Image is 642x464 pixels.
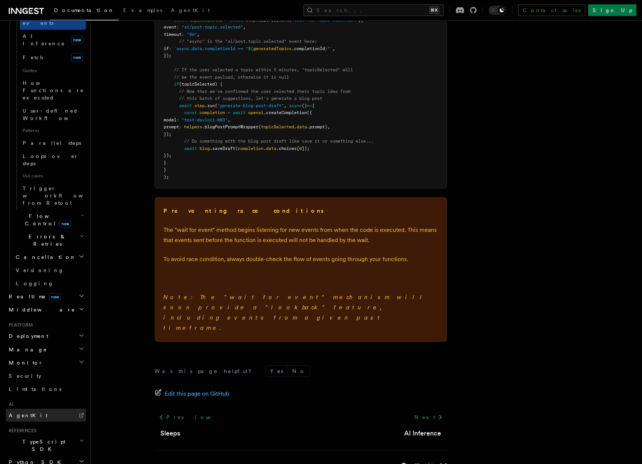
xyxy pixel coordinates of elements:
[184,139,373,144] span: // Do something with the blog post draft like save it or something else...
[215,103,217,108] span: (
[429,7,439,14] kbd: ⌘K
[155,411,215,424] a: Previous
[23,140,81,146] span: Parallel steps
[256,18,289,23] span: .waitForEvent
[238,146,263,151] span: completion
[9,373,41,378] span: Security
[54,7,114,13] span: Documentation
[179,89,350,94] span: // Now that we've confirmed the user selected their topic idea from
[174,82,179,87] span: if
[50,2,119,20] a: Documentation
[276,146,299,151] span: .choices[
[23,33,65,46] span: AI Inference
[49,293,61,301] span: new
[23,185,103,206] span: Trigger workflows from Retool
[253,46,292,51] span: generatedTopics
[13,230,86,250] button: Errors & Retries
[6,427,37,433] span: References
[299,146,302,151] span: 0
[164,124,179,129] span: prompt
[16,280,54,286] span: Logging
[59,220,71,228] span: new
[20,30,86,50] a: AI Inferencenew
[174,75,289,80] span: // be the event payload, otherwise it is null
[302,146,309,151] span: ]);
[266,366,288,377] button: Yes
[71,53,83,62] span: new
[9,412,48,418] span: AgentKit
[6,356,86,369] button: Monitor
[179,124,182,129] span: :
[13,210,86,230] button: Flow Controlnew
[6,369,86,382] a: Security
[248,46,253,51] span: ${
[6,346,47,353] span: Manage
[171,7,210,13] span: AgentKit
[23,108,88,121] span: User-defined Workflows
[20,150,86,170] a: Loops over steps
[164,174,169,180] span: );
[169,46,171,51] span: :
[258,124,261,129] span: (
[327,46,333,51] span: "`
[243,24,246,30] span: ,
[16,267,64,273] span: Versioning
[228,117,230,122] span: ,
[23,80,84,101] span: How Functions are executed
[489,6,506,15] button: Toggle dark mode
[292,46,325,51] span: .completionId
[164,32,182,37] span: timeout
[160,428,180,438] a: Sleeps
[174,46,248,51] span: `async.data.completionId == "
[182,24,243,30] span: "ai/post.topic.selected"
[179,103,192,108] span: await
[6,435,86,455] button: TypeScript SDK
[294,124,297,129] span: .
[261,124,294,129] span: topicSelected
[205,103,215,108] span: .run
[23,153,79,166] span: Loops over steps
[6,438,79,452] span: TypeScript SDK
[266,146,276,151] span: data
[163,294,427,331] em: Note: The "wait for event" mechanism will soon provide a "lookback" feature, including events fro...
[263,110,307,115] span: .createCompletion
[361,18,363,23] span: {
[20,136,86,150] a: Parallel steps
[217,103,284,108] span: "generate-blog-post-draft"
[176,24,179,30] span: :
[197,32,200,37] span: ,
[246,18,256,23] span: step
[174,67,353,72] span: // If the user selected a topic within 5 minutes, "topicSelected" will
[6,359,43,366] span: Monitor
[6,382,86,395] a: Limitations
[20,182,86,210] a: Trigger workflows from Retool
[164,153,171,158] span: });
[210,146,235,151] span: .saveDraft
[71,35,83,44] span: new
[6,322,33,328] span: Platform
[230,18,243,23] span: await
[20,170,86,182] span: Use cases
[189,18,223,23] span: topicSelected
[288,366,310,377] button: No
[6,401,14,407] span: AI
[225,18,228,23] span: =
[184,124,202,129] span: helpers
[302,103,307,108] span: ()
[13,233,79,248] span: Errors & Retries
[182,117,228,122] span: "text-davinci-003"
[233,110,246,115] span: await
[6,408,86,422] a: AgentKit
[164,46,169,51] span: if
[20,50,86,65] a: Fetchnew
[312,103,315,108] span: {
[333,46,335,51] span: ,
[307,124,327,129] span: .prompt)
[518,4,585,16] a: Contact sales
[292,18,358,23] span: "wait-for-topic-selection"
[263,146,266,151] span: .
[194,103,205,108] span: step
[297,124,307,129] span: data
[6,329,86,343] button: Deployment
[164,132,171,137] span: });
